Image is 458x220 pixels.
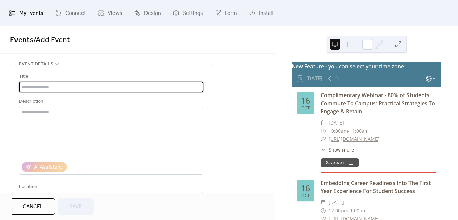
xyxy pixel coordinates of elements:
[321,146,354,153] button: ​Show more
[321,158,359,167] button: Save event
[301,184,310,192] div: 16
[321,119,326,127] div: ​
[321,135,326,143] div: ​
[65,8,86,19] span: Connect
[329,127,348,135] span: 10:00am
[129,3,166,24] a: Design
[50,3,91,24] a: Connect
[259,8,273,19] span: Install
[93,3,127,24] a: Views
[292,62,441,71] div: New Feature - you can select your time zone
[321,198,326,207] div: ​
[301,96,310,105] div: 16
[144,8,161,19] span: Design
[321,91,435,115] a: Complimentary Webinar - 80% of Students Commute To Campus: Practical Strategies To Engage & Retain
[301,106,310,110] div: Oct
[301,194,310,198] div: Oct
[19,73,202,81] div: Title
[244,3,278,24] a: Install
[329,136,380,142] a: [URL][DOMAIN_NAME]
[108,8,122,19] span: Views
[348,127,350,135] span: -
[33,33,70,48] span: / Add Event
[23,203,43,211] span: Cancel
[321,146,326,153] div: ​
[350,207,367,215] span: 1:00pm
[329,146,354,153] span: Show more
[321,179,431,195] a: Embedding Career Readiness Into The First Year Experience For Student Success
[321,127,326,135] div: ​
[19,98,202,106] div: Description
[183,8,203,19] span: Settings
[4,3,48,24] a: My Events
[348,207,350,215] span: -
[321,207,326,215] div: ​
[19,8,43,19] span: My Events
[10,33,33,48] a: Events
[350,127,369,135] span: 11:00am
[329,207,348,215] span: 12:00pm
[168,3,208,24] a: Settings
[19,183,202,191] div: Location
[19,60,53,68] span: Event details
[225,8,237,19] span: Form
[329,119,344,127] span: [DATE]
[11,198,55,215] button: Cancel
[210,3,242,24] a: Form
[329,198,344,207] span: [DATE]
